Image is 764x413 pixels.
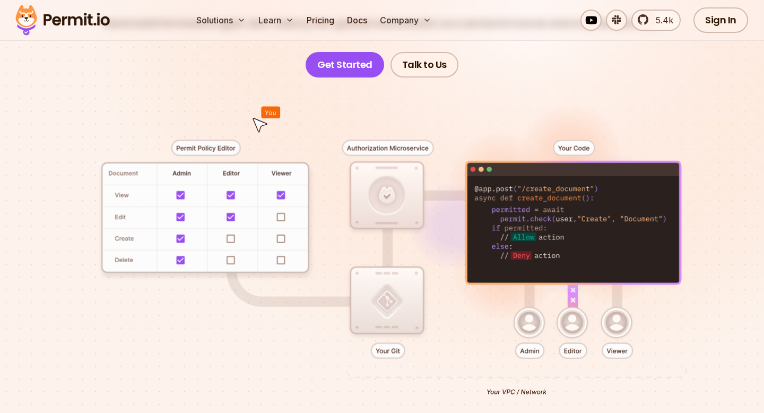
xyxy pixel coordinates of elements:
[254,10,298,31] button: Learn
[306,52,384,78] a: Get Started
[376,10,436,31] button: Company
[649,14,673,27] span: 5.4k
[631,10,681,31] a: 5.4k
[343,10,371,31] a: Docs
[192,10,250,31] button: Solutions
[390,52,458,78] a: Talk to Us
[11,2,115,38] img: Permit logo
[693,7,748,33] a: Sign In
[302,10,338,31] a: Pricing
